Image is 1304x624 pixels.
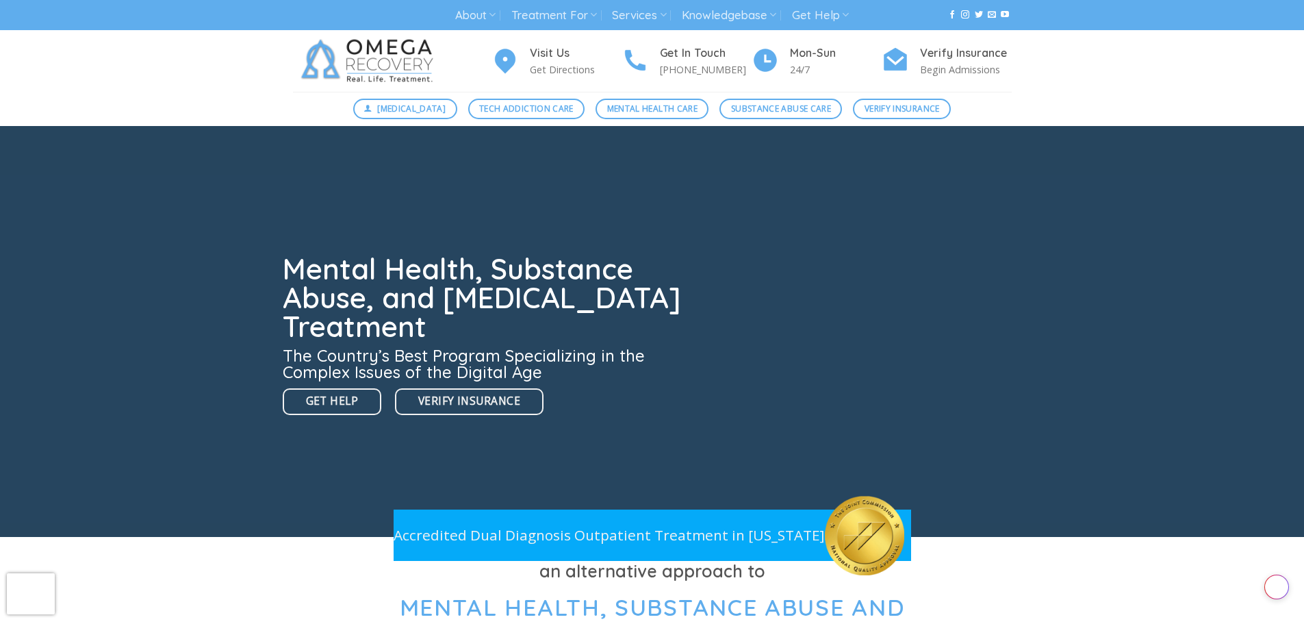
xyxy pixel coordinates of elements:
a: Substance Abuse Care [719,99,842,119]
a: Verify Insurance [395,388,544,415]
p: 24/7 [790,62,882,77]
h3: an alternative approach to [293,558,1012,585]
a: Knowledgebase [682,3,776,28]
span: Tech Addiction Care [479,102,574,115]
h4: Visit Us [530,45,622,62]
p: Begin Admissions [920,62,1012,77]
a: Follow on Facebook [948,10,956,20]
a: Visit Us Get Directions [491,45,622,78]
span: Substance Abuse Care [731,102,831,115]
a: Verify Insurance Begin Admissions [882,45,1012,78]
span: Verify Insurance [418,392,520,410]
img: Omega Recovery [293,30,447,92]
a: Follow on Twitter [975,10,983,20]
p: [PHONE_NUMBER] [660,62,752,77]
a: Mental Health Care [596,99,708,119]
a: Tech Addiction Care [468,99,585,119]
a: Follow on YouTube [1001,10,1009,20]
a: Verify Insurance [853,99,951,119]
a: Get Help [283,388,382,415]
a: About [455,3,496,28]
p: Get Directions [530,62,622,77]
a: Follow on Instagram [961,10,969,20]
h4: Get In Touch [660,45,752,62]
a: Send us an email [988,10,996,20]
a: Get Help [792,3,849,28]
span: Verify Insurance [865,102,940,115]
h4: Mon-Sun [790,45,882,62]
span: Mental Health Care [607,102,698,115]
a: Services [612,3,666,28]
h1: Mental Health, Substance Abuse, and [MEDICAL_DATA] Treatment [283,255,689,341]
h4: Verify Insurance [920,45,1012,62]
span: Get Help [306,392,359,410]
p: Accredited Dual Diagnosis Outpatient Treatment in [US_STATE] [394,524,825,547]
a: [MEDICAL_DATA] [353,99,457,119]
a: Get In Touch [PHONE_NUMBER] [622,45,752,78]
a: Treatment For [511,3,597,28]
h3: The Country’s Best Program Specializing in the Complex Issues of the Digital Age [283,347,689,380]
span: [MEDICAL_DATA] [377,102,446,115]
